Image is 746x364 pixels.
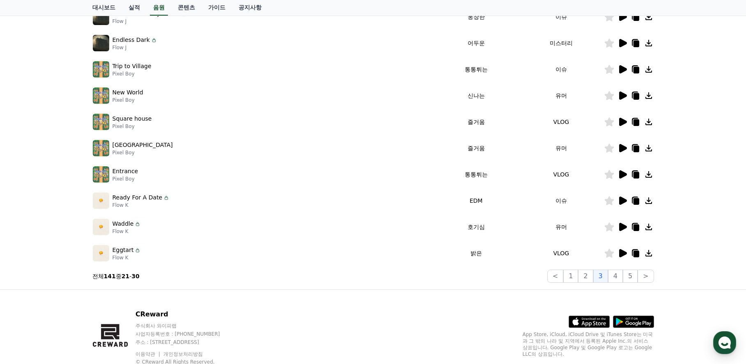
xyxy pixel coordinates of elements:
[93,87,109,104] img: music
[93,245,109,261] img: music
[92,272,140,280] p: 전체 중 -
[93,166,109,183] img: music
[519,30,604,56] td: 미스터리
[519,56,604,82] td: 이슈
[434,188,519,214] td: EDM
[638,270,654,283] button: >
[519,161,604,188] td: VLOG
[519,109,604,135] td: VLOG
[93,114,109,130] img: music
[2,260,54,281] a: 홈
[434,30,519,56] td: 어두운
[434,109,519,135] td: 즐거움
[112,123,152,130] p: Pixel Boy
[112,36,150,44] p: Endless Dark
[93,35,109,51] img: music
[93,9,109,25] img: music
[112,254,141,261] p: Flow K
[26,272,31,279] span: 홈
[135,323,236,329] p: 주식회사 와이피랩
[112,88,143,97] p: New World
[135,351,161,357] a: 이용약관
[112,167,138,176] p: Entrance
[54,260,106,281] a: 대화
[578,270,593,283] button: 2
[131,273,139,279] strong: 30
[112,176,138,182] p: Pixel Boy
[163,351,203,357] a: 개인정보처리방침
[135,339,236,346] p: 주소 : [STREET_ADDRESS]
[112,193,163,202] p: Ready For A Date
[434,161,519,188] td: 통통튀는
[112,141,173,149] p: [GEOGRAPHIC_DATA]
[104,273,116,279] strong: 141
[93,61,109,78] img: music
[519,188,604,214] td: 이슈
[75,273,85,279] span: 대화
[434,56,519,82] td: 통통튀는
[112,114,152,123] p: Square house
[112,18,188,25] p: Flow J
[519,82,604,109] td: 유머
[135,309,236,319] p: CReward
[523,331,654,357] p: App Store, iCloud, iCloud Drive 및 iTunes Store는 미국과 그 밖의 나라 및 지역에서 등록된 Apple Inc.의 서비스 상표입니다. Goo...
[547,270,563,283] button: <
[135,331,236,337] p: 사업자등록번호 : [PHONE_NUMBER]
[519,240,604,266] td: VLOG
[519,214,604,240] td: 유머
[563,270,578,283] button: 1
[112,246,134,254] p: Eggtart
[519,135,604,161] td: 유머
[93,140,109,156] img: music
[608,270,623,283] button: 4
[112,149,173,156] p: Pixel Boy
[593,270,608,283] button: 3
[112,202,170,208] p: Flow K
[519,4,604,30] td: 이슈
[112,62,151,71] p: Trip to Village
[112,71,151,77] p: Pixel Boy
[112,220,134,228] p: Waddle
[434,82,519,109] td: 신나는
[106,260,158,281] a: 설정
[434,135,519,161] td: 즐거움
[122,273,129,279] strong: 21
[93,219,109,235] img: music
[127,272,137,279] span: 설정
[112,97,143,103] p: Pixel Boy
[434,240,519,266] td: 밝은
[112,44,157,51] p: Flow J
[623,270,638,283] button: 5
[112,228,141,235] p: Flow K
[434,214,519,240] td: 호기심
[434,4,519,30] td: 웅장한
[93,192,109,209] img: music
